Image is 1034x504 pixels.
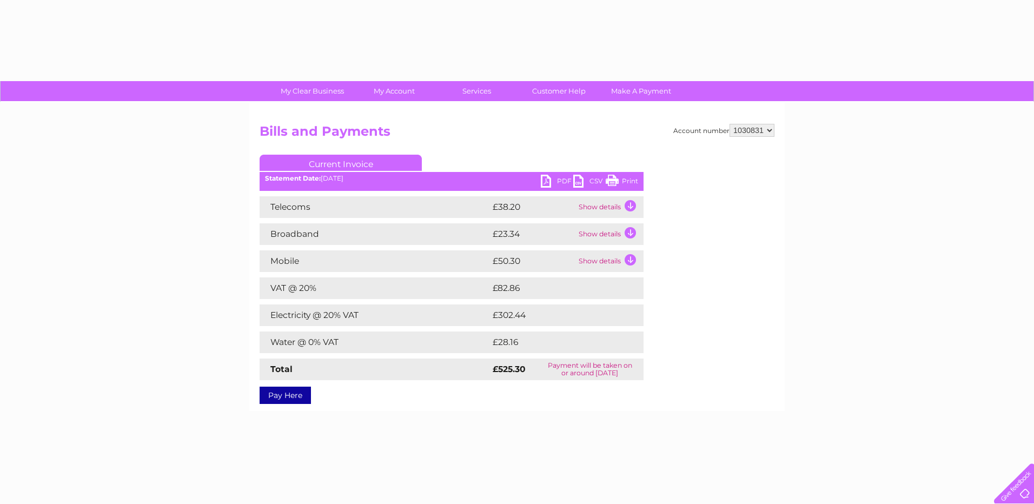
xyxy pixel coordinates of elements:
strong: Total [270,364,293,374]
td: £302.44 [490,304,625,326]
td: Show details [576,196,644,218]
a: Customer Help [514,81,604,101]
b: Statement Date: [265,174,321,182]
td: Water @ 0% VAT [260,331,490,353]
a: Current Invoice [260,155,422,171]
td: £28.16 [490,331,621,353]
td: £23.34 [490,223,576,245]
h2: Bills and Payments [260,124,774,144]
a: My Clear Business [268,81,357,101]
div: Account number [673,124,774,137]
td: Broadband [260,223,490,245]
a: CSV [573,175,606,190]
td: VAT @ 20% [260,277,490,299]
a: Make A Payment [596,81,686,101]
td: Show details [576,223,644,245]
td: £82.86 [490,277,622,299]
strong: £525.30 [493,364,526,374]
a: Pay Here [260,387,311,404]
div: [DATE] [260,175,644,182]
td: Electricity @ 20% VAT [260,304,490,326]
td: Telecoms [260,196,490,218]
a: Print [606,175,638,190]
td: Payment will be taken on or around [DATE] [536,359,644,380]
a: My Account [350,81,439,101]
a: PDF [541,175,573,190]
td: £38.20 [490,196,576,218]
td: Show details [576,250,644,272]
a: Services [432,81,521,101]
td: Mobile [260,250,490,272]
td: £50.30 [490,250,576,272]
